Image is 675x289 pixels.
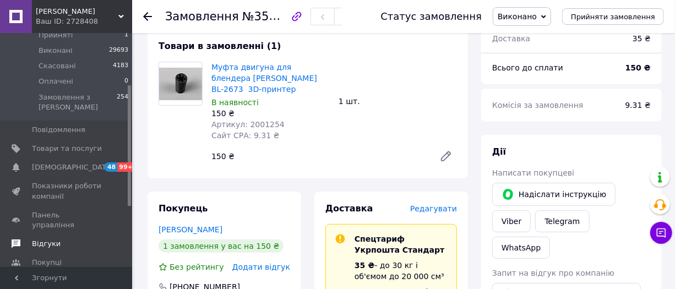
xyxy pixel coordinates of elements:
[159,203,208,214] span: Покупець
[159,239,284,253] div: 1 замовлення у вас на 150 ₴
[242,9,320,23] span: №356892174
[32,258,62,268] span: Покупці
[211,98,259,107] span: В наявності
[124,77,128,86] span: 0
[211,131,279,140] span: Сайт СРА: 9.31 ₴
[143,11,152,22] div: Повернутися назад
[492,146,506,157] span: Дії
[32,125,85,135] span: Повідомлення
[211,108,330,119] div: 150 ₴
[109,46,128,56] span: 29693
[562,8,664,25] button: Прийняти замовлення
[650,222,672,244] button: Чат з покупцем
[32,144,102,154] span: Товари та послуги
[39,92,117,112] span: Замовлення з [PERSON_NAME]
[571,13,655,21] span: Прийняти замовлення
[492,237,550,259] a: WhatsApp
[32,162,113,172] span: [DEMOGRAPHIC_DATA]
[113,61,128,71] span: 4183
[492,183,616,206] button: Надіслати інструкцію
[355,235,444,254] span: Спецтариф Укрпошта Стандарт
[32,239,61,249] span: Відгуки
[334,94,461,109] div: 1 шт.
[170,263,224,271] span: Без рейтингу
[380,11,482,22] div: Статус замовлення
[492,101,584,110] span: Комісія за замовлення
[159,225,222,234] a: [PERSON_NAME]
[355,261,374,270] span: 35 ₴
[625,101,651,110] span: 9.31 ₴
[492,210,531,232] a: Viber
[39,30,73,40] span: Прийняті
[492,63,563,72] span: Всього до сплати
[105,162,117,172] span: 48
[36,7,118,17] span: козак Васьок
[36,17,132,26] div: Ваш ID: 2728408
[211,63,317,94] a: Муфта двигуна для блендера [PERSON_NAME] BL-2673 3D-принтер
[410,204,457,213] span: Редагувати
[117,92,128,112] span: 254
[435,145,457,167] a: Редагувати
[32,210,102,230] span: Панель управління
[355,260,448,282] div: - до 30 кг і об'ємом до 20 000 см³
[626,26,657,51] div: 35 ₴
[492,34,530,43] span: Доставка
[207,149,431,164] div: 150 ₴
[492,269,614,277] span: Запит на відгук про компанію
[211,120,285,129] span: Артикул: 2001254
[625,63,651,72] b: 150 ₴
[39,46,73,56] span: Виконані
[535,210,589,232] a: Telegram
[32,181,102,201] span: Показники роботи компанії
[159,68,202,100] img: Муфта двигуна для блендера Mirta BL-2673 3D-принтер
[232,263,290,271] span: Додати відгук
[165,10,239,23] span: Замовлення
[39,77,73,86] span: Оплачені
[117,162,135,172] span: 99+
[124,30,128,40] span: 1
[159,41,281,51] span: Товари в замовленні (1)
[39,61,76,71] span: Скасовані
[498,12,537,21] span: Виконано
[325,203,373,214] span: Доставка
[492,168,574,177] span: Написати покупцеві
